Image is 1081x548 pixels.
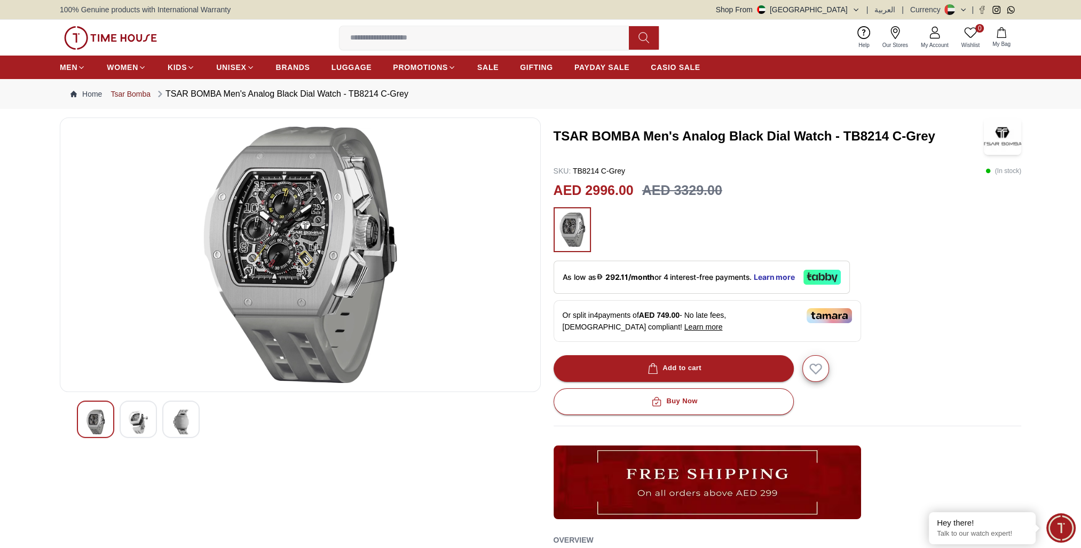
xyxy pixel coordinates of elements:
[477,62,499,73] span: SALE
[910,4,945,15] div: Currency
[866,4,869,15] span: |
[955,24,986,51] a: 0Wishlist
[992,6,1000,14] a: Instagram
[216,58,254,77] a: UNISEX
[168,62,187,73] span: KIDS
[554,166,625,176] p: TB8214 C-Grey
[554,167,571,175] span: SKU :
[852,24,876,51] a: Help
[168,58,195,77] a: KIDS
[937,518,1028,528] div: Hey there!
[957,41,984,49] span: Wishlist
[129,410,148,434] img: TSAR BOMBA Men's Analog Black Dial Watch - TB8214 C-Grey
[520,58,553,77] a: GIFTING
[393,58,456,77] a: PROMOTIONS
[70,89,102,99] a: Home
[107,58,146,77] a: WOMEN
[111,89,151,99] a: Tsar Bomba
[716,4,860,15] button: Shop From[GEOGRAPHIC_DATA]
[393,62,448,73] span: PROMOTIONS
[554,128,982,145] h3: TSAR BOMBA Men's Analog Black Dial Watch - TB8214 C-Grey
[554,532,594,548] h2: Overview
[60,4,231,15] span: 100% Genuine products with International Warranty
[684,323,723,331] span: Learn more
[69,127,532,383] img: TSAR BOMBA Men's Analog Black Dial Watch - TB8214 C-Grey
[574,62,629,73] span: PAYDAY SALE
[155,88,408,100] div: TSAR BOMBA Men's Analog Black Dial Watch - TB8214 C-Grey
[332,62,372,73] span: LUGGAGE
[978,6,986,14] a: Facebook
[651,62,700,73] span: CASIO SALE
[574,58,629,77] a: PAYDAY SALE
[988,40,1015,48] span: My Bag
[807,308,852,323] img: Tamara
[757,5,766,14] img: United Arab Emirates
[874,4,895,15] button: العربية
[972,4,974,15] span: |
[1046,513,1076,543] div: Chat Widget
[554,355,794,382] button: Add to cart
[917,41,953,49] span: My Account
[902,4,904,15] span: |
[878,41,912,49] span: Our Stores
[60,58,85,77] a: MEN
[276,62,310,73] span: BRANDS
[642,181,722,201] h3: AED 3329.00
[975,24,984,33] span: 0
[876,24,914,51] a: Our Stores
[854,41,874,49] span: Help
[332,58,372,77] a: LUGGAGE
[984,118,1021,155] img: TSAR BOMBA Men's Analog Black Dial Watch - TB8214 C-Grey
[645,362,701,374] div: Add to cart
[554,388,794,415] button: Buy Now
[1007,6,1015,14] a: Whatsapp
[985,166,1021,176] p: ( In stock )
[60,62,77,73] span: MEN
[477,58,499,77] a: SALE
[554,445,861,519] img: ...
[559,213,586,247] img: ...
[639,311,680,319] span: AED 749.00
[60,79,1021,109] nav: Breadcrumb
[520,62,553,73] span: GIFTING
[276,58,310,77] a: BRANDS
[986,25,1017,50] button: My Bag
[554,300,861,342] div: Or split in 4 payments of - No late fees, [DEMOGRAPHIC_DATA] compliant!
[64,26,157,50] img: ...
[937,529,1028,538] p: Talk to our watch expert!
[107,62,138,73] span: WOMEN
[649,395,697,408] div: Buy Now
[554,181,634,201] h2: AED 2996.00
[216,62,246,73] span: UNISEX
[86,410,105,434] img: TSAR BOMBA Men's Analog Black Dial Watch - TB8214 C-Grey
[171,410,191,434] img: TSAR BOMBA Men's Analog Black Dial Watch - TB8214 C-Grey
[651,58,700,77] a: CASIO SALE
